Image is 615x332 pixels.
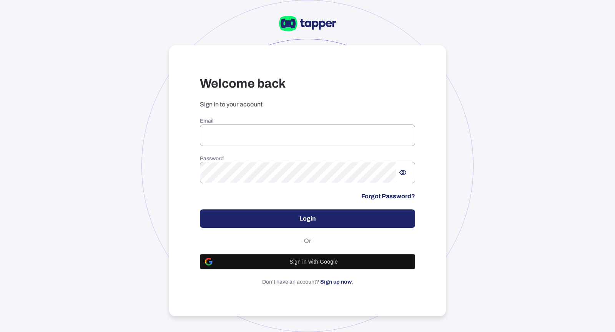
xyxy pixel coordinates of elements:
h3: Welcome back [200,76,415,91]
a: Forgot Password? [361,193,415,200]
a: Sign up now [320,279,352,285]
p: Don’t have an account? . [200,279,415,286]
button: Login [200,209,415,228]
span: Sign in with Google [217,259,410,265]
button: Show password [396,166,410,179]
h6: Email [200,118,415,124]
button: Sign in with Google [200,254,415,269]
h6: Password [200,155,415,162]
p: Sign in to your account [200,101,415,108]
span: Or [302,237,313,245]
